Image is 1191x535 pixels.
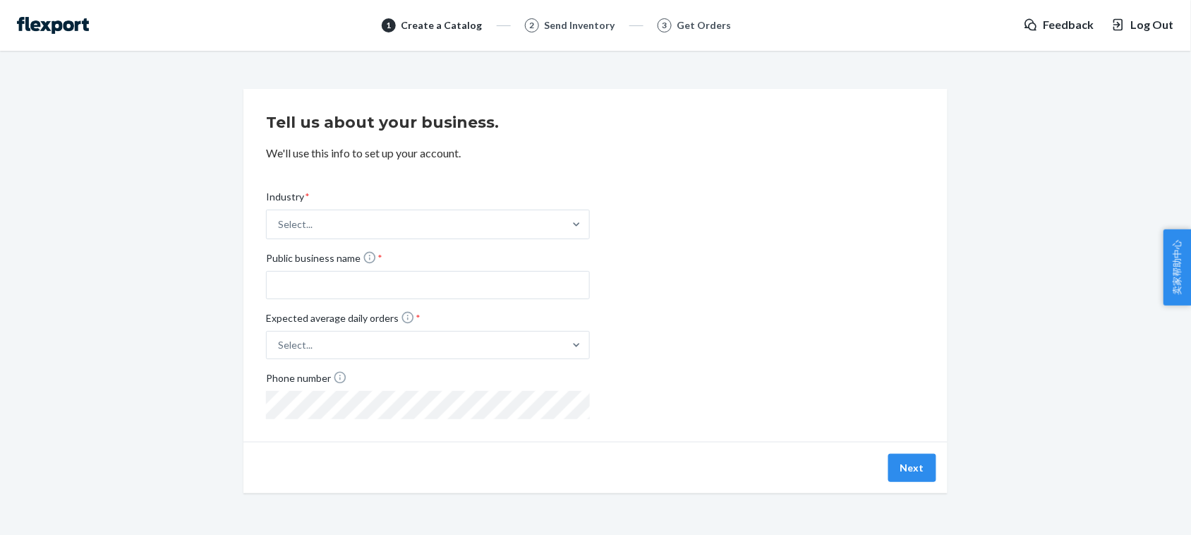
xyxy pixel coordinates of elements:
[266,145,925,162] p: We'll use this info to set up your account.
[1024,17,1094,33] a: Feedback
[529,19,534,31] span: 2
[266,251,382,271] span: Public business name
[266,190,310,210] span: Industry
[266,112,925,134] h2: Tell us about your business.
[266,311,421,331] span: Expected average daily orders
[1111,17,1174,33] button: Log Out
[266,371,347,391] span: Phone number
[386,19,391,31] span: 1
[545,18,615,32] div: Send Inventory
[278,217,313,232] div: Select...
[888,454,936,482] button: Next
[266,271,590,299] input: Public business name *
[1131,17,1174,33] span: Log Out
[401,18,483,32] div: Create a Catalog
[278,338,313,352] div: Select...
[1044,17,1094,33] span: Feedback
[662,19,667,31] span: 3
[677,18,732,32] div: Get Orders
[17,17,89,34] img: Flexport logo
[1163,229,1191,306] button: 卖家帮助中心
